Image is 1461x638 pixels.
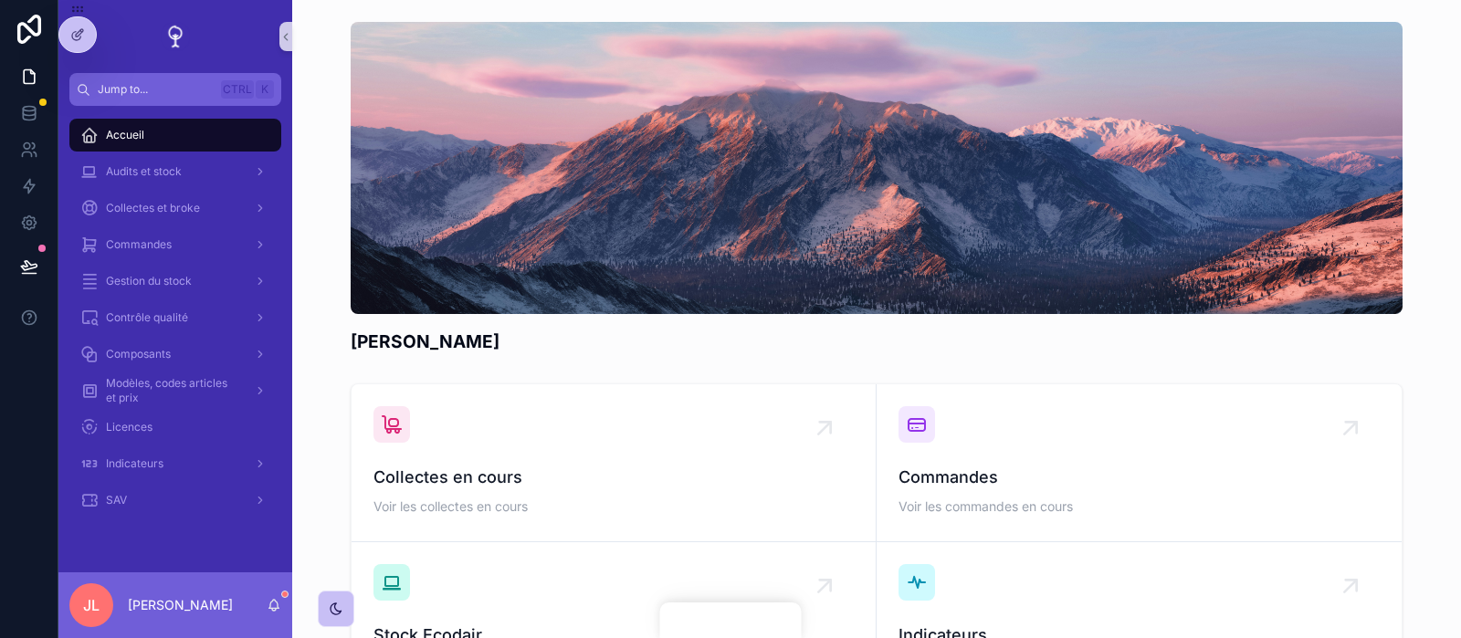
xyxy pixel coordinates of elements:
a: Contrôle qualité [69,301,281,334]
a: Modèles, codes articles et prix [69,374,281,407]
span: Voir les commandes en cours [899,497,1380,516]
img: App logo [161,22,190,51]
span: Composants [106,347,171,361]
span: JL [83,594,100,616]
a: Accueil [69,119,281,152]
a: Composants [69,338,281,371]
h1: [PERSON_NAME] [351,329,499,354]
span: Voir les collectes en cours [373,497,854,516]
span: K [258,82,272,97]
span: Contrôle qualité [106,310,188,325]
span: Jump to... [98,82,214,97]
span: Licences [106,420,152,434]
span: Audits et stock [106,164,182,179]
span: Collectes en cours [373,465,854,490]
a: Commandes [69,228,281,261]
span: Gestion du stock [106,274,192,288]
a: SAV [69,484,281,517]
a: Collectes en coursVoir les collectes en cours [352,384,877,542]
div: scrollable content [58,106,292,540]
span: SAV [106,493,127,507]
span: Accueil [106,128,144,142]
a: CommandesVoir les commandes en cours [877,384,1402,542]
a: Indicateurs [69,447,281,480]
a: Licences [69,411,281,444]
span: Commandes [899,465,1380,490]
span: Modèles, codes articles et prix [106,376,239,405]
a: Gestion du stock [69,265,281,298]
button: Jump to...CtrlK [69,73,281,106]
span: Commandes [106,237,172,252]
span: Collectes et broke [106,201,200,215]
a: Audits et stock [69,155,281,188]
span: Ctrl [221,80,254,99]
a: Collectes et broke [69,192,281,225]
span: Indicateurs [106,456,163,471]
p: [PERSON_NAME] [128,596,233,614]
